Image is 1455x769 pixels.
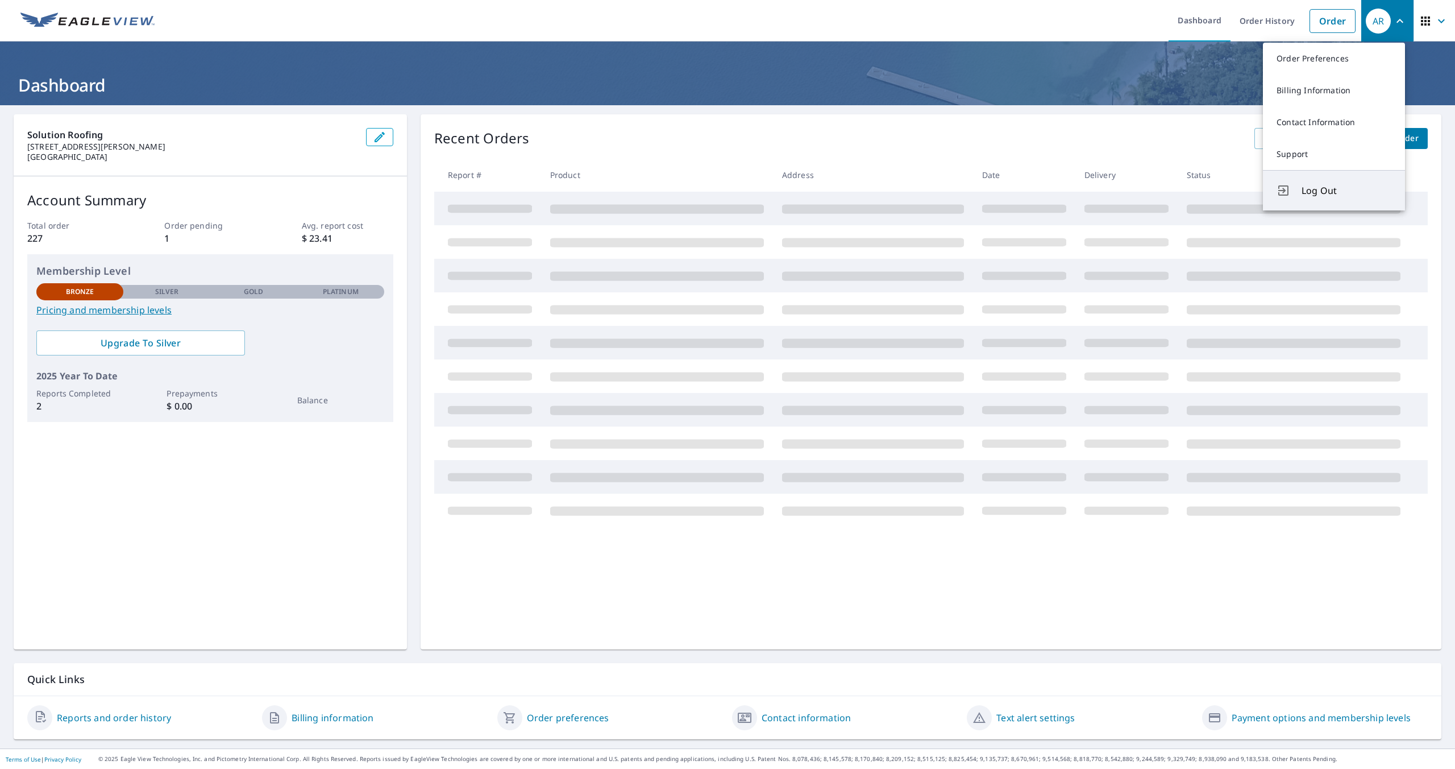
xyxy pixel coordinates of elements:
p: $ 23.41 [302,231,393,245]
span: Upgrade To Silver [45,337,236,349]
div: AR [1366,9,1391,34]
p: Balance [297,394,384,406]
a: Billing Information [1263,75,1405,106]
a: Payment options and membership levels [1232,711,1411,725]
a: Contact Information [1263,106,1405,138]
p: Account Summary [27,190,393,210]
p: Recent Orders [434,128,530,149]
th: Address [773,158,973,192]
p: Reports Completed [36,387,123,399]
p: Gold [244,287,263,297]
p: Membership Level [36,263,384,279]
p: [GEOGRAPHIC_DATA] [27,152,357,162]
p: | [6,756,81,763]
th: Status [1178,158,1410,192]
a: Order Preferences [1263,43,1405,75]
h1: Dashboard [14,73,1441,97]
p: Quick Links [27,672,1428,687]
p: Solution Roofing [27,128,357,142]
a: Upgrade To Silver [36,330,245,355]
p: 227 [27,231,119,245]
a: Terms of Use [6,755,41,763]
a: Reports and order history [57,711,171,725]
th: Date [973,158,1075,192]
p: Order pending [164,220,256,231]
p: Silver [155,287,179,297]
p: 1 [164,231,256,245]
a: Contact information [762,711,851,725]
a: View All Orders [1254,128,1335,149]
a: Support [1263,138,1405,170]
img: EV Logo [20,13,155,30]
button: Log Out [1263,170,1405,210]
p: Total order [27,220,119,231]
p: Bronze [66,287,94,297]
a: Billing information [292,711,373,725]
p: [STREET_ADDRESS][PERSON_NAME] [27,142,357,152]
p: © 2025 Eagle View Technologies, Inc. and Pictometry International Corp. All Rights Reserved. Repo... [98,755,1449,763]
a: Pricing and membership levels [36,303,384,317]
p: 2025 Year To Date [36,369,384,383]
p: Prepayments [167,387,253,399]
p: Avg. report cost [302,220,393,231]
th: Delivery [1075,158,1178,192]
span: Log Out [1302,184,1391,197]
a: Order [1309,9,1356,33]
p: Platinum [323,287,359,297]
a: Order preferences [527,711,609,725]
p: 2 [36,399,123,413]
a: Privacy Policy [44,755,81,763]
a: Text alert settings [996,711,1075,725]
th: Product [541,158,773,192]
th: Report # [434,158,541,192]
p: $ 0.00 [167,399,253,413]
